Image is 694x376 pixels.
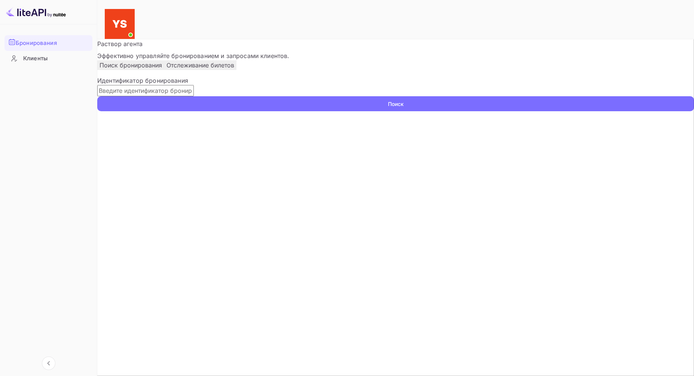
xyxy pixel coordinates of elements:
[97,52,290,60] ya-tr-span: Эффективно управляйте бронированием и запросами клиентов.
[6,6,66,18] img: Логотип LiteAPI
[97,77,188,84] ya-tr-span: Идентификатор бронирования
[16,39,57,48] ya-tr-span: Бронирования
[4,51,92,65] a: Клиенты
[42,357,55,370] button: Свернуть навигацию
[100,61,162,69] ya-tr-span: Поиск бронирования
[97,40,143,48] ya-tr-span: Раствор агента
[23,54,48,63] ya-tr-span: Клиенты
[105,9,135,39] img: Служба Поддержки Яндекса
[97,96,694,111] button: Поиск
[4,51,92,66] div: Клиенты
[388,100,404,108] ya-tr-span: Поиск
[4,35,92,51] div: Бронирования
[166,61,234,69] ya-tr-span: Отслеживание билетов
[97,85,194,96] input: Введите идентификатор бронирования (например, 63782194)
[4,35,92,50] a: Бронирования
